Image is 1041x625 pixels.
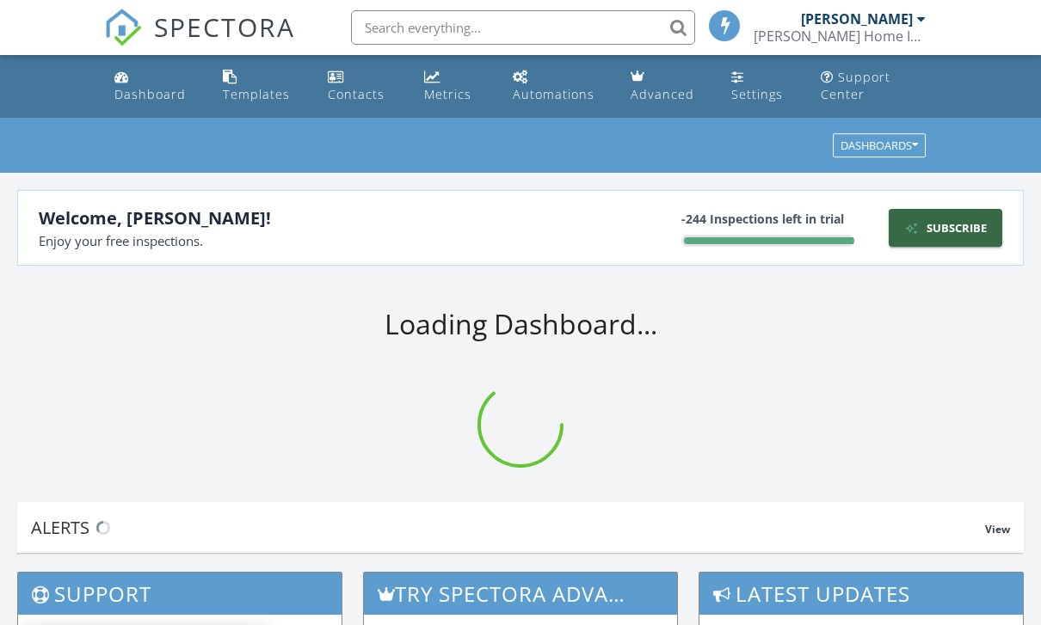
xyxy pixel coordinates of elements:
h3: Latest Updates [699,573,1023,615]
a: SPECTORA [104,23,295,59]
div: Alerts [31,516,985,539]
div: [PERSON_NAME] [801,10,913,28]
a: Advanced [624,62,711,111]
img: icon-sparkles-377fab4bbd7c819a5895.svg [905,222,927,235]
input: Search everything... [351,10,695,45]
a: Subscribe [889,209,1002,247]
a: Settings [724,62,799,111]
h3: Support [18,573,342,615]
button: Dashboards [833,134,926,158]
a: Contacts [321,62,403,111]
a: Templates [216,62,307,111]
span: View [985,522,1010,536]
div: -244 Inspections left in trial [681,210,855,228]
a: Automations (Basic) [506,62,611,111]
div: Templates [223,86,290,102]
div: Automations [513,86,594,102]
a: Dashboard [108,62,202,111]
div: Dashboards [841,140,918,152]
div: Settings [731,86,783,102]
div: Contacts [328,86,385,102]
div: Enjoy your free inspections. [39,231,520,251]
h3: Try spectora advanced [DATE] [364,573,677,615]
a: Metrics [417,62,491,111]
div: Dineen Home Inspections [754,28,926,45]
div: Welcome, [PERSON_NAME]! [39,205,520,231]
div: Support Center [821,69,890,102]
div: Advanced [631,86,694,102]
img: The Best Home Inspection Software - Spectora [104,9,142,46]
a: Support Center [814,62,933,111]
div: Dashboard [114,86,186,102]
div: Metrics [424,86,471,102]
div: Subscribe [896,220,995,237]
span: SPECTORA [154,9,295,45]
